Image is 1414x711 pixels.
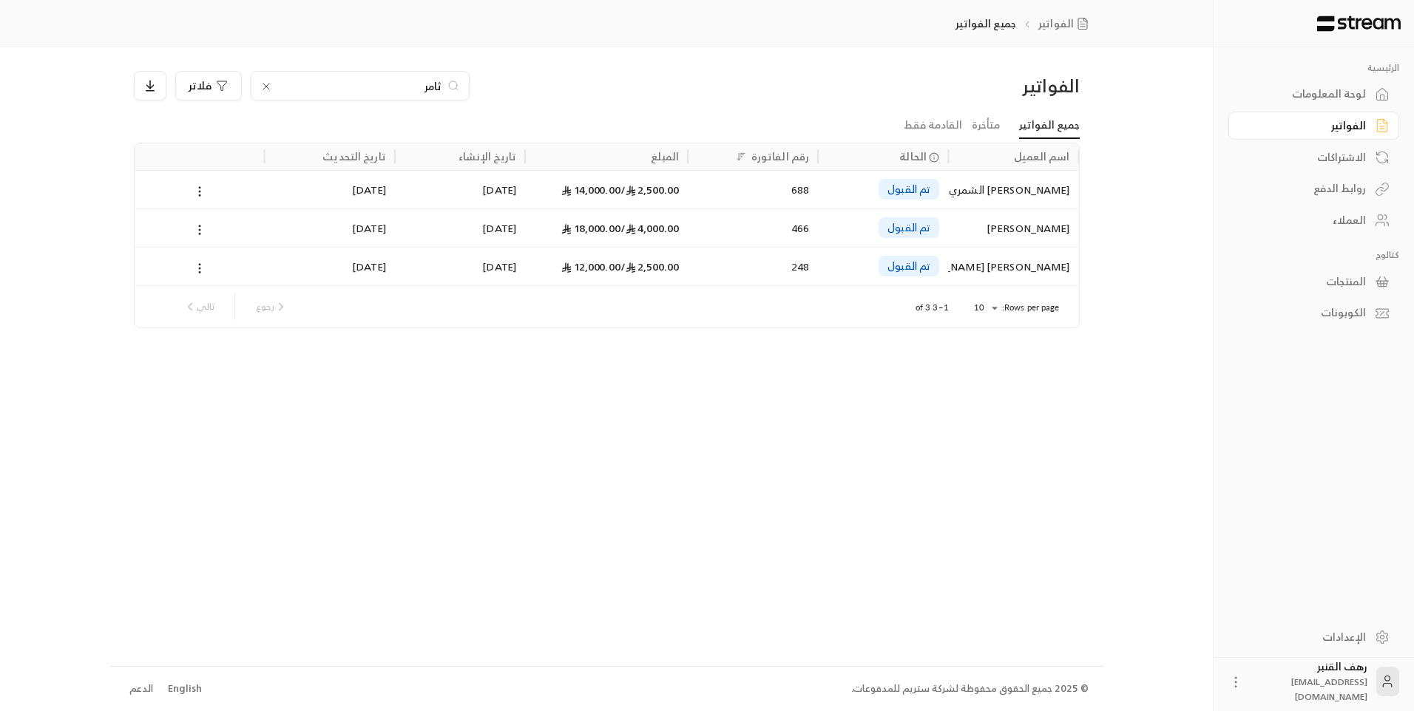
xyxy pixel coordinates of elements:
[887,220,930,235] span: تم القبول
[1247,150,1366,165] div: الاشتراكات
[1228,112,1399,140] a: الفواتير
[1247,213,1366,228] div: العملاء
[175,71,242,101] button: فلاتر
[1247,630,1366,644] div: الإعدادات
[274,209,386,247] div: [DATE]
[955,16,1094,31] nav: breadcrumb
[972,112,1000,138] a: متأخرة
[957,209,1069,247] div: [PERSON_NAME]
[1038,16,1095,31] a: الفواتير
[1291,674,1367,704] span: [EMAIL_ADDRESS][DOMAIN_NAME]
[168,681,202,696] div: English
[1316,16,1402,32] img: Logo
[853,74,1079,98] div: الفواتير
[404,171,516,208] div: [DATE]
[1014,147,1069,166] div: اسم العميل
[955,16,1016,31] p: جميع الفواتير
[1247,86,1366,101] div: لوحة المعلومات
[1228,622,1399,651] a: الإعدادات
[1247,118,1366,133] div: الفواتير
[1019,112,1080,139] a: جميع الفواتير
[274,248,386,285] div: [DATE]
[459,147,516,166] div: تاريخ الإنشاء
[697,209,809,247] div: 466
[620,257,679,276] span: 2,500.00 /
[1228,80,1399,109] a: لوحة المعلومات
[697,171,809,208] div: 688
[887,182,930,197] span: تم القبول
[1228,299,1399,327] a: الكوبونات
[697,248,809,285] div: 248
[322,147,386,166] div: تاريخ التحديث
[751,147,809,166] div: رقم الفاتورة
[534,209,679,247] div: 18,000.00
[967,299,1002,317] div: 10
[957,248,1069,285] div: [PERSON_NAME] [PERSON_NAME]
[916,302,949,313] p: 1–3 of 3
[732,148,750,166] button: Sort
[534,171,679,208] div: 14,000.00
[404,209,516,247] div: [DATE]
[274,171,386,208] div: [DATE]
[620,180,679,199] span: 2,500.00 /
[534,248,679,285] div: 12,000.00
[125,676,158,702] a: الدعم
[1002,302,1060,313] p: Rows per page:
[1252,659,1367,704] div: رهف القنبر
[1247,305,1366,320] div: الكوبونات
[1228,249,1399,261] p: كتالوج
[887,259,930,273] span: تم القبول
[620,219,679,237] span: 4,000.00 /
[1228,143,1399,171] a: الاشتراكات
[1228,62,1399,74] p: الرئيسية
[278,78,442,94] input: ابحث باسم العميل أو رقم الهاتف
[899,149,927,164] span: الحالة
[904,112,962,138] a: القادمة فقط
[1228,174,1399,203] a: روابط الدفع
[1228,267,1399,296] a: المنتجات
[651,147,679,166] div: المبلغ
[1247,274,1366,289] div: المنتجات
[851,681,1089,696] div: © 2025 جميع الحقوق محفوظة لشركة ستريم للمدفوعات.
[1228,206,1399,235] a: العملاء
[404,248,516,285] div: [DATE]
[957,171,1069,208] div: [PERSON_NAME] الشمري
[1247,181,1366,196] div: روابط الدفع
[189,81,212,91] span: فلاتر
